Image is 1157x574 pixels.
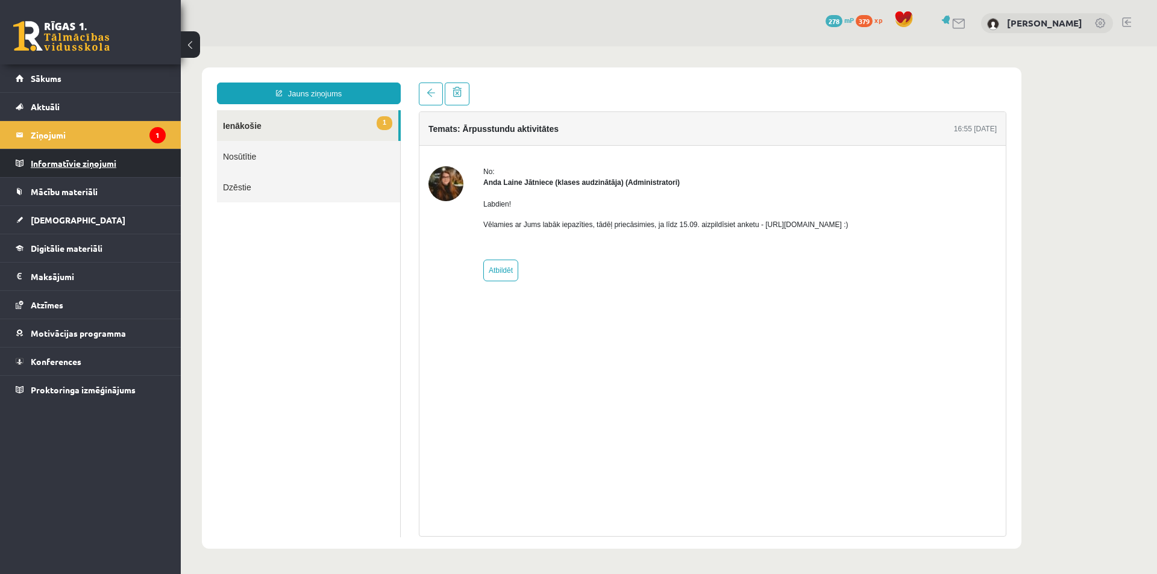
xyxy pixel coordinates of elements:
a: 1Ienākošie [36,64,218,95]
span: [DEMOGRAPHIC_DATA] [31,214,125,225]
span: 1 [196,70,212,84]
div: 16:55 [DATE] [773,77,816,88]
h4: Temats: Ārpusstundu aktivitātes [248,78,378,87]
span: Konferences [31,356,81,367]
a: Motivācijas programma [16,319,166,347]
a: Maksājumi [16,263,166,290]
a: 278 mP [826,15,854,25]
p: Labdien! [303,152,668,163]
a: [PERSON_NAME] [1007,17,1082,29]
a: Atbildēt [303,213,337,235]
a: Mācību materiāli [16,178,166,205]
strong: Anda Laine Jātniece (klases audzinātāja) (Administratori) [303,132,499,140]
a: Atzīmes [16,291,166,319]
span: Motivācijas programma [31,328,126,338]
a: Aktuāli [16,93,166,120]
span: 379 [856,15,873,27]
span: Atzīmes [31,299,63,310]
span: Proktoringa izmēģinājums [31,384,136,395]
a: [DEMOGRAPHIC_DATA] [16,206,166,234]
span: 278 [826,15,842,27]
span: Digitālie materiāli [31,243,102,254]
a: Informatīvie ziņojumi [16,149,166,177]
img: Marta Broka [987,18,999,30]
a: Proktoringa izmēģinājums [16,376,166,404]
span: mP [844,15,854,25]
a: Jauns ziņojums [36,36,220,58]
a: Digitālie materiāli [16,234,166,262]
a: Rīgas 1. Tālmācības vidusskola [13,21,110,51]
span: Mācību materiāli [31,186,98,197]
a: Nosūtītie [36,95,219,125]
span: xp [874,15,882,25]
a: Ziņojumi1 [16,121,166,149]
a: Konferences [16,348,166,375]
a: Sākums [16,64,166,92]
legend: Maksājumi [31,263,166,290]
legend: Ziņojumi [31,121,166,149]
img: Anda Laine Jātniece (klases audzinātāja) [248,120,283,155]
legend: Informatīvie ziņojumi [31,149,166,177]
div: No: [303,120,668,131]
i: 1 [149,127,166,143]
a: Dzēstie [36,125,219,156]
span: Sākums [31,73,61,84]
p: Vēlamies ar Jums labāk iepazīties, tādēļ priecāsimies, ja līdz 15.09. aizpildīsiet anketu - [URL]... [303,173,668,184]
span: Aktuāli [31,101,60,112]
a: 379 xp [856,15,888,25]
